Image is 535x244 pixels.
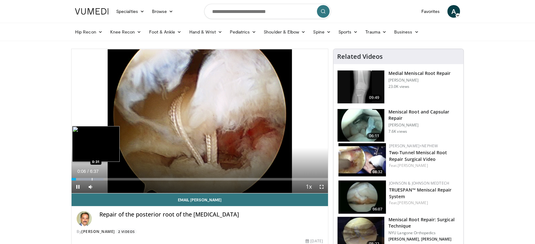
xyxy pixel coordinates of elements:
a: Trauma [362,26,390,38]
span: 6:37 [90,169,98,174]
button: Playback Rate [303,180,315,193]
a: Favorites [417,5,444,18]
a: [PERSON_NAME] [398,163,428,168]
img: VuMedi Logo [75,8,109,15]
p: NYU Langone Orthopedics [388,230,460,235]
video-js: Video Player [72,49,328,193]
img: bor_1.png.150x105_q85_crop-smart_upscale.jpg [337,109,384,142]
img: 1119205_3.png.150x105_q85_crop-smart_upscale.jpg [337,70,384,103]
div: [DATE] [305,238,323,244]
button: Mute [84,180,97,193]
span: 06:11 [367,133,382,139]
a: Browse [148,5,177,18]
div: By [77,229,323,235]
span: 08:32 [371,169,384,175]
a: 06:11 Meniscal Root and Capsular Repair [PERSON_NAME] 7.6K views [337,109,460,142]
input: Search topics, interventions [204,4,331,19]
a: Specialties [112,5,148,18]
p: 23.0K views [388,84,409,89]
a: Shoulder & Elbow [260,26,309,38]
a: TRUESPAN™ Meniscal Repair System [389,187,452,199]
a: [PERSON_NAME]+Nephew [389,143,438,149]
a: Two-Tunnel Meniscal Root Repair Surgical Video [389,149,447,162]
img: Avatar [77,211,92,226]
div: Feat. [389,200,458,206]
p: [PERSON_NAME], [PERSON_NAME] [388,237,460,242]
a: 2 Videos [116,229,137,234]
h3: Meniscal Root and Capsular Repair [388,109,460,121]
span: 09:49 [367,95,382,101]
a: Foot & Ankle [145,26,186,38]
a: Sports [335,26,362,38]
span: / [87,169,89,174]
h3: Medial Meniscal Root Repair [388,70,451,76]
h4: Repair of the posterior root of the [MEDICAL_DATA] [99,211,323,218]
a: [PERSON_NAME] [81,229,115,234]
div: Progress Bar [72,178,328,180]
img: e42d750b-549a-4175-9691-fdba1d7a6a0f.150x105_q85_crop-smart_upscale.jpg [338,180,386,214]
a: [PERSON_NAME] [398,200,428,205]
a: Email [PERSON_NAME] [72,193,328,206]
a: Hip Recon [71,26,106,38]
p: [PERSON_NAME] [388,78,451,83]
a: Johnson & Johnson MedTech [389,180,449,186]
a: Business [390,26,423,38]
a: Spine [309,26,334,38]
span: 0:06 [77,169,86,174]
p: [PERSON_NAME] [388,123,460,128]
a: Knee Recon [106,26,145,38]
div: Feat. [389,163,458,168]
h3: Meniscal Root Repair: Surgical Technique [388,217,460,229]
a: 08:32 [338,143,386,176]
span: 06:07 [371,206,384,212]
p: 7.6K views [388,129,407,134]
a: Hand & Wrist [185,26,226,38]
a: 06:07 [338,180,386,214]
button: Pause [72,180,84,193]
img: image.jpeg [72,126,120,162]
a: A [447,5,460,18]
img: 81cf56f0-0f57-4094-a47a-f697b716f5f5.150x105_q85_crop-smart_upscale.jpg [338,143,386,176]
button: Fullscreen [315,180,328,193]
a: Pediatrics [226,26,260,38]
a: 09:49 Medial Meniscal Root Repair [PERSON_NAME] 23.0K views [337,70,460,104]
h4: Related Videos [337,53,383,60]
